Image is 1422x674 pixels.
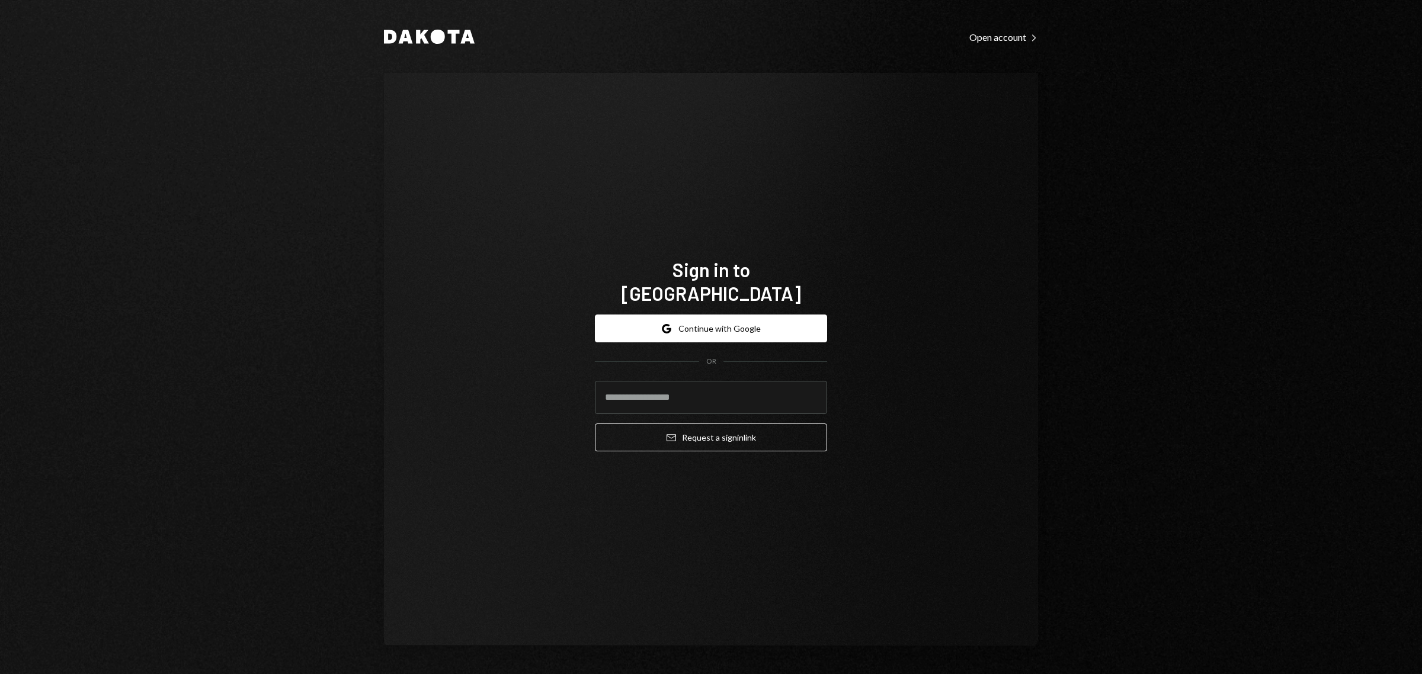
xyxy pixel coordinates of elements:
div: Open account [969,31,1038,43]
button: Request a signinlink [595,423,827,451]
div: OR [706,357,716,367]
a: Open account [969,30,1038,43]
h1: Sign in to [GEOGRAPHIC_DATA] [595,258,827,305]
button: Continue with Google [595,314,827,342]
